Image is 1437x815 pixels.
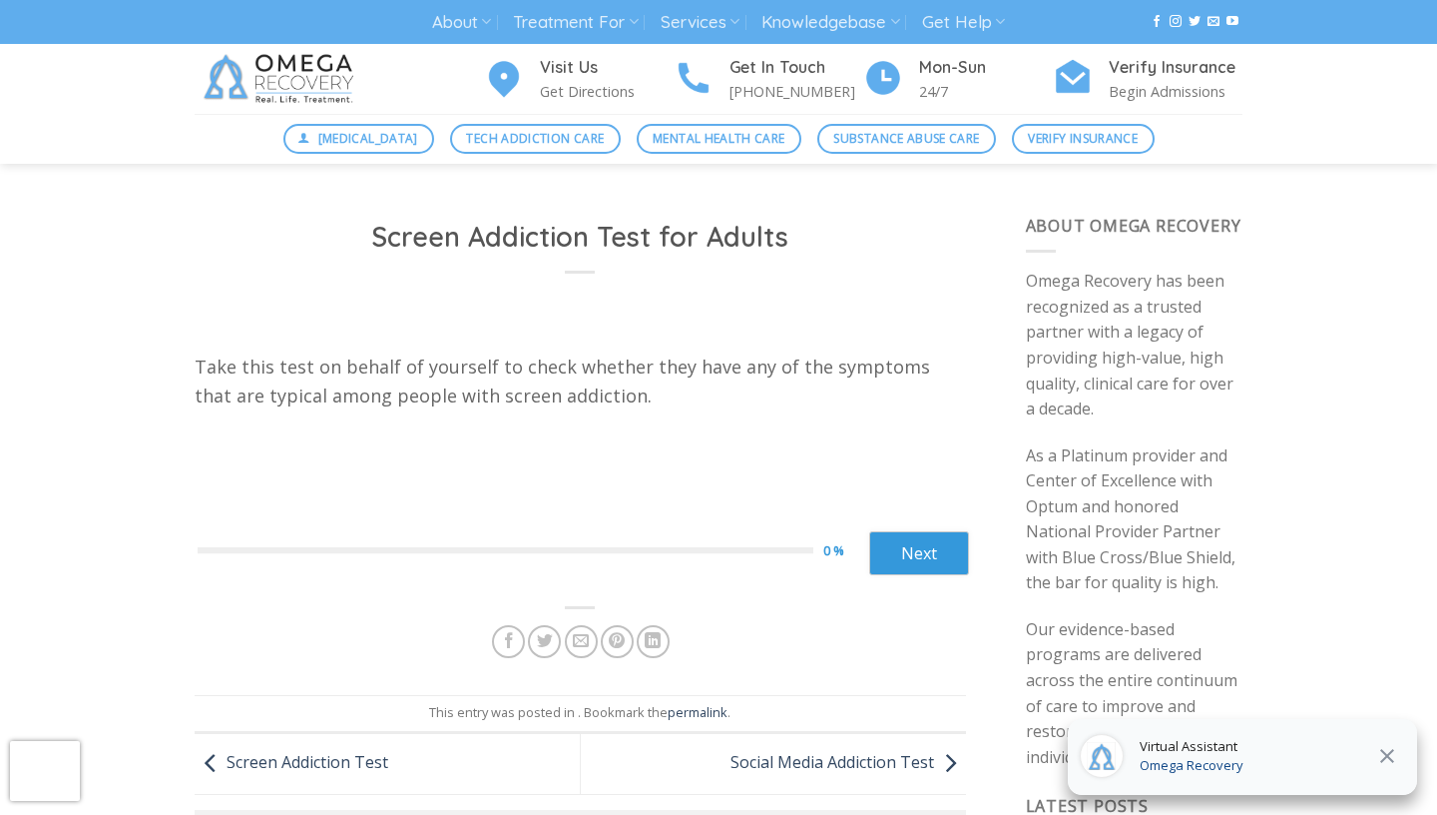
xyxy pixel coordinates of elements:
a: Services [661,4,739,41]
a: Share on Twitter [528,625,561,658]
a: Send us an email [1207,15,1219,29]
a: Pin on Pinterest [601,625,634,658]
h4: Get In Touch [729,55,863,81]
a: Share on LinkedIn [637,625,670,658]
footer: This entry was posted in . Bookmark the . [195,695,966,733]
span: Tech Addiction Care [466,129,604,148]
iframe: reCAPTCHA [10,741,80,801]
div: 0 % [823,540,869,561]
a: Follow on Instagram [1170,15,1182,29]
a: Email to a Friend [565,625,598,658]
p: Our evidence-based programs are delivered across the entire continuum of care to improve and rest... [1026,617,1243,771]
h1: Screen Addiction Test for Adults [219,220,942,255]
a: Follow on Facebook [1151,15,1163,29]
a: Screen Addiction Test [195,751,388,773]
a: Get Help [922,4,1005,41]
a: About [432,4,491,41]
a: Follow on YouTube [1226,15,1238,29]
span: Verify Insurance [1028,129,1138,148]
a: Verify Insurance [1012,124,1155,154]
a: [MEDICAL_DATA] [283,124,435,154]
p: Omega Recovery has been recognized as a trusted partner with a legacy of providing high-value, hi... [1026,269,1243,422]
a: Visit Us Get Directions [484,55,674,104]
p: Begin Admissions [1109,80,1242,103]
span: Substance Abuse Care [833,129,979,148]
img: Omega Recovery [195,44,369,114]
a: Mental Health Care [637,124,801,154]
a: Next [869,531,969,575]
a: Social Media Addiction Test [730,751,966,773]
a: Share on Facebook [492,625,525,658]
p: [PHONE_NUMBER] [729,80,863,103]
p: As a Platinum provider and Center of Excellence with Optum and honored National Provider Partner ... [1026,443,1243,597]
span: Mental Health Care [653,129,784,148]
p: Get Directions [540,80,674,103]
a: Tech Addiction Care [450,124,621,154]
a: permalink [668,703,727,721]
span: [MEDICAL_DATA] [318,129,418,148]
h4: Mon-Sun [919,55,1053,81]
a: Verify Insurance Begin Admissions [1053,55,1242,104]
a: Follow on Twitter [1189,15,1200,29]
p: Take this test on behalf of yourself to check whether they have any of the symptoms that are typi... [195,353,966,410]
h4: Verify Insurance [1109,55,1242,81]
a: Treatment For [513,4,638,41]
p: 24/7 [919,80,1053,103]
a: Get In Touch [PHONE_NUMBER] [674,55,863,104]
span: About Omega Recovery [1026,215,1241,237]
h4: Visit Us [540,55,674,81]
a: Knowledgebase [761,4,899,41]
a: Substance Abuse Care [817,124,996,154]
